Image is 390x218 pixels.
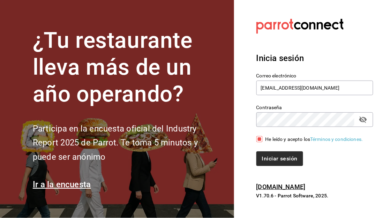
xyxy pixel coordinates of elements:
h3: Inicia sesión [256,52,373,65]
button: passwordField [357,114,369,126]
label: Correo electrónico [256,74,374,78]
p: V1.70.6 - Parrot Software, 2025. [256,192,373,199]
div: He leído y acepto los [265,136,363,143]
h1: ¿Tu restaurante lleva más de un año operando? [33,27,221,107]
a: [DOMAIN_NAME] [256,183,306,190]
label: Contraseña [256,105,374,110]
input: Ingresa tu correo electrónico [256,81,374,95]
a: Ir a la encuesta [33,180,91,189]
a: Términos y condiciones. [310,136,363,142]
button: Iniciar sesión [256,151,303,166]
h2: Participa en la encuesta oficial del Industry Report 2025 de Parrot. Te toma 5 minutos y puede se... [33,122,221,164]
